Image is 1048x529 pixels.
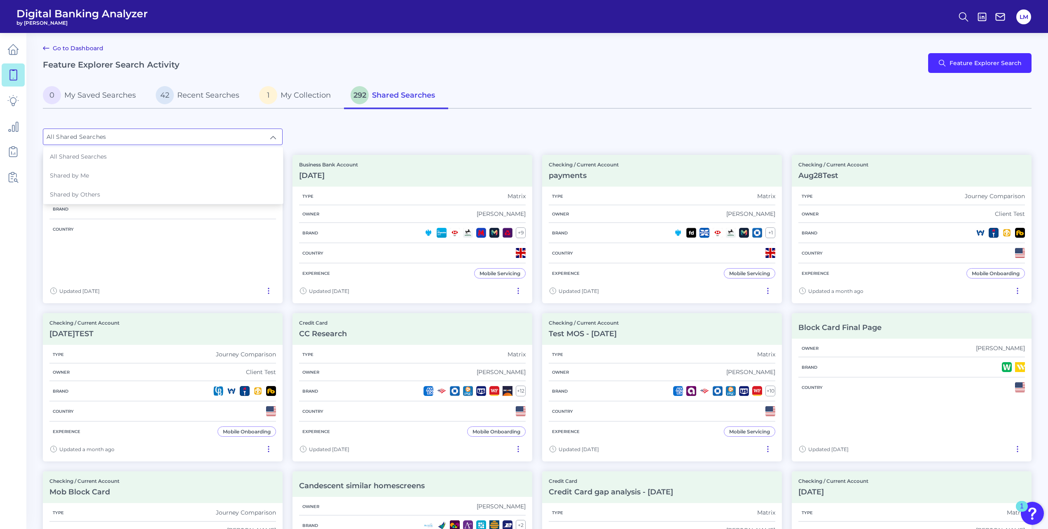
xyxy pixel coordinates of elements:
h5: Brand [798,365,821,370]
a: Direct debitsOwner[PERSON_NAME]BrandCountryUpdated [DATE] [43,155,283,303]
span: Shared by Me [50,172,89,179]
div: + 12 [516,386,526,396]
p: Checking / Current Account [798,162,868,168]
span: Shared Searches [372,91,435,100]
button: Feature Explorer Search [928,53,1032,73]
h5: Country [549,409,576,414]
h5: Country [798,385,826,390]
a: Checking / Current AccountpaymentsTypeMatrixOwner[PERSON_NAME]Brand+1CountryExperienceMobile Serv... [542,155,782,303]
h3: Test MOS - [DATE] [549,329,619,338]
h5: Type [549,352,566,357]
h5: Type [299,352,317,357]
div: Matrix [508,351,526,358]
div: Client Test [995,210,1025,218]
div: + 9 [516,227,526,238]
p: Credit Card [299,320,347,326]
h5: Owner [49,370,73,375]
h5: Owner [299,370,323,375]
div: Mobile Servicing [480,270,520,276]
h5: Country [299,250,327,256]
p: Checking / Current Account [49,320,119,326]
h5: Owner [798,346,822,351]
span: 1 [259,86,277,104]
h3: Mob Block Card [49,487,119,496]
p: Business Bank Account [299,162,358,168]
h5: Country [798,250,826,256]
h5: Experience [299,271,333,276]
div: Matrix [757,351,775,358]
a: 1My Collection [253,83,344,109]
div: Journey Comparison [965,192,1025,200]
h3: CC Research [299,329,347,338]
h5: Brand [549,230,571,236]
a: 0My Saved Searches [43,83,149,109]
span: Updated a month ago [808,288,863,294]
span: My Saved Searches [64,91,136,100]
h5: Country [299,409,327,414]
p: Checking / Current Account [549,162,619,168]
span: Digital Banking Analyzer [16,7,148,20]
h5: Owner [549,370,572,375]
h5: Type [549,510,566,515]
a: Business Bank Account[DATE]TypeMatrixOwner[PERSON_NAME]Brand+9CountryExperienceMobile ServicingUp... [292,155,532,303]
div: [PERSON_NAME] [477,368,526,376]
span: Updated [DATE] [559,446,599,452]
span: Feature Explorer Search [950,60,1022,66]
h5: Country [49,227,77,232]
h5: Type [798,510,816,515]
h3: Credit Card gap analysis - [DATE] [549,487,673,496]
h5: Brand [549,389,571,394]
h5: Type [49,510,67,515]
a: Checking / Current AccountAug28TestTypeJourney ComparisonOwnerClient TestBrandCountryExperienceMo... [792,155,1032,303]
h5: Brand [299,389,321,394]
h5: Type [49,352,67,357]
p: Credit Card [549,478,673,484]
span: All Shared Searches [50,153,107,160]
div: [PERSON_NAME] [477,210,526,218]
h5: Experience [299,429,333,434]
div: + 10 [765,386,775,396]
div: [PERSON_NAME] [726,210,775,218]
a: Checking / Current Account[DATE]TESTTypeJourney ComparisonOwnerClient TestBrandCountryExperienceM... [43,313,283,461]
h5: Country [549,250,576,256]
div: [PERSON_NAME] [976,344,1025,352]
div: Matrix [757,192,775,200]
p: Checking / Current Account [549,320,619,326]
span: Updated [DATE] [309,446,349,452]
span: 42 [156,86,174,104]
h5: Brand [49,389,72,394]
span: Shared by Others [50,191,100,198]
div: Matrix [508,192,526,200]
h5: Owner [299,504,323,509]
h5: Owner [299,211,323,217]
span: Updated [DATE] [808,446,849,452]
div: Mobile Onboarding [972,270,1020,276]
div: [PERSON_NAME] [726,368,775,376]
h5: Owner [798,211,822,217]
h3: payments [549,171,619,180]
div: Mobile Onboarding [223,428,271,435]
p: Checking / Current Account [49,478,119,484]
div: Mobile Servicing [729,270,770,276]
div: Journey Comparison [216,509,276,516]
span: Updated a month ago [59,446,115,452]
span: by [PERSON_NAME] [16,20,148,26]
span: Updated [DATE] [309,288,349,294]
h2: Feature Explorer Search Activity [43,60,180,70]
h5: Experience [798,271,833,276]
span: My Collection [281,91,331,100]
button: Open Resource Center, 1 new notification [1021,502,1044,525]
h5: Experience [549,429,583,434]
div: Matrix [757,509,775,516]
h5: Owner [549,211,572,217]
h5: Brand [299,523,321,528]
h5: Brand [798,230,821,236]
h3: [DATE]TEST [49,329,119,338]
div: Mobile Onboarding [473,428,520,435]
a: 292Shared Searches [344,83,448,109]
a: 42Recent Searches [149,83,253,109]
div: [PERSON_NAME] [477,503,526,510]
h5: Experience [549,271,583,276]
span: Updated [DATE] [559,288,599,294]
span: 0 [43,86,61,104]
